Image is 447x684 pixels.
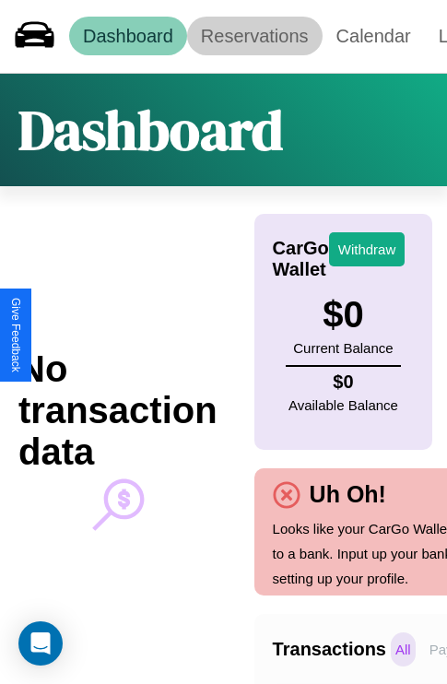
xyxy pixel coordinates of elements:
[391,632,416,666] p: All
[288,371,398,393] h4: $ 0
[323,17,425,55] a: Calendar
[9,298,22,372] div: Give Feedback
[273,639,386,660] h4: Transactions
[18,621,63,666] div: Open Intercom Messenger
[329,232,406,266] button: Withdraw
[300,481,395,508] h4: Uh Oh!
[18,92,283,168] h1: Dashboard
[288,393,398,418] p: Available Balance
[293,294,393,336] h3: $ 0
[18,348,218,473] h2: No transaction data
[69,17,187,55] a: Dashboard
[273,238,329,280] h4: CarGo Wallet
[187,17,323,55] a: Reservations
[293,336,393,360] p: Current Balance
